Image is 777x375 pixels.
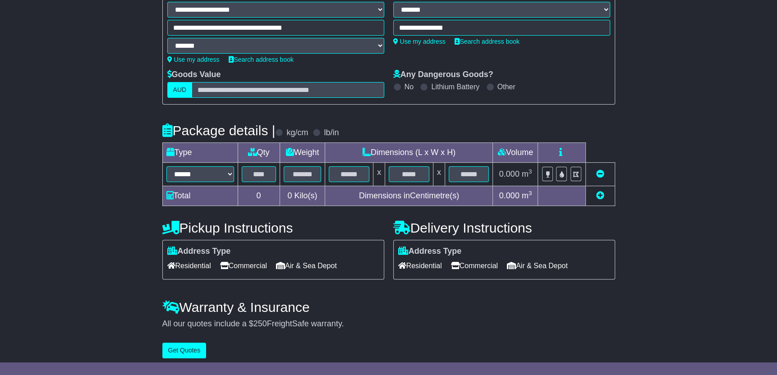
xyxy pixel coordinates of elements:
[167,70,221,80] label: Goods Value
[167,56,220,63] a: Use my address
[238,186,280,206] td: 0
[373,163,385,186] td: x
[393,220,615,235] h4: Delivery Instructions
[398,259,442,273] span: Residential
[497,82,515,91] label: Other
[499,169,520,178] span: 0.000
[405,82,414,91] label: No
[253,319,267,328] span: 250
[276,259,337,273] span: Air & Sea Depot
[162,123,276,138] h4: Package details |
[238,143,280,163] td: Qty
[280,186,325,206] td: Kilo(s)
[220,259,267,273] span: Commercial
[280,143,325,163] td: Weight
[529,190,532,197] sup: 3
[162,143,238,163] td: Type
[167,247,231,256] label: Address Type
[451,259,498,273] span: Commercial
[325,143,493,163] td: Dimensions (L x W x H)
[167,82,193,98] label: AUD
[398,247,462,256] label: Address Type
[167,259,211,273] span: Residential
[393,70,493,80] label: Any Dangerous Goods?
[596,191,604,200] a: Add new item
[522,191,532,200] span: m
[162,319,615,329] div: All our quotes include a $ FreightSafe warranty.
[529,168,532,175] sup: 3
[493,143,538,163] td: Volume
[286,128,308,138] label: kg/cm
[431,82,479,91] label: Lithium Battery
[162,220,384,235] h4: Pickup Instructions
[507,259,568,273] span: Air & Sea Depot
[455,38,520,45] a: Search address book
[433,163,445,186] td: x
[393,38,446,45] a: Use my address
[522,169,532,178] span: m
[596,169,604,178] a: Remove this item
[229,56,294,63] a: Search address book
[325,186,493,206] td: Dimensions in Centimetre(s)
[499,191,520,200] span: 0.000
[162,186,238,206] td: Total
[162,300,615,315] h4: Warranty & Insurance
[162,343,207,358] button: Get Quotes
[324,128,339,138] label: lb/in
[287,191,292,200] span: 0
